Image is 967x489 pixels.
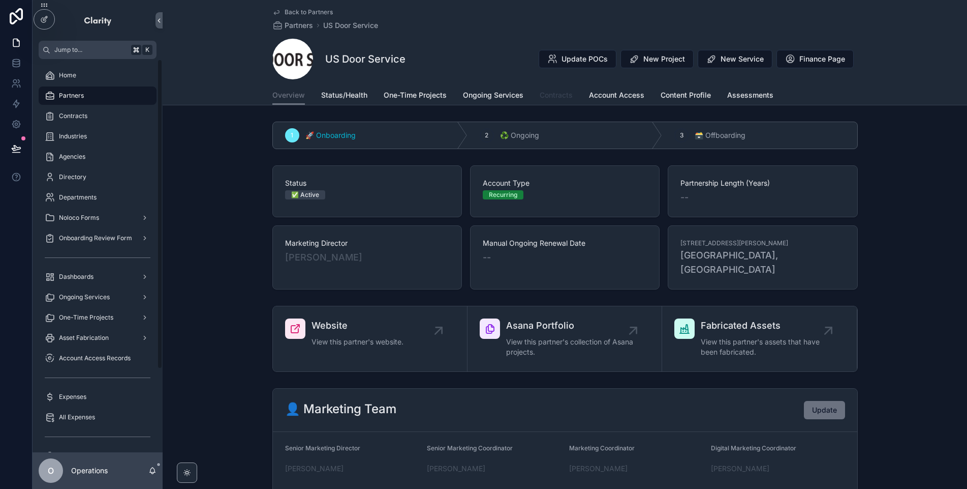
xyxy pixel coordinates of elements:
[489,190,517,199] div: Recurring
[39,168,157,186] a: Directory
[59,293,110,301] span: Ongoing Services
[662,306,857,371] a: Fabricated AssetsView this partner's assets that have been fabricated.
[680,178,845,188] span: Partnership Length (Years)
[804,401,845,419] button: Update
[39,107,157,125] a: Contracts
[506,319,633,333] span: Asana Portfolio
[143,46,151,54] span: K
[427,444,513,452] span: Senior Marketing Coordinator
[59,452,88,460] span: My Forms
[727,86,773,106] a: Assessments
[384,86,447,106] a: One-Time Projects
[39,408,157,426] a: All Expenses
[59,234,132,242] span: Onboarding Review Form
[799,54,845,64] span: Finance Page
[285,178,449,188] span: Status
[59,354,131,362] span: Account Access Records
[698,50,772,68] button: New Service
[54,46,127,54] span: Jump to...
[39,388,157,406] a: Expenses
[589,86,644,106] a: Account Access
[39,229,157,247] a: Onboarding Review Form
[33,59,163,452] div: scrollable content
[272,86,305,105] a: Overview
[59,193,97,202] span: Departments
[311,337,403,347] span: View this partner's website.
[701,319,828,333] span: Fabricated Assets
[680,131,683,139] span: 3
[285,238,449,248] span: Marketing Director
[680,190,689,205] span: --
[39,209,157,227] a: Noloco Forms
[776,50,854,68] button: Finance Page
[325,52,405,66] h1: US Door Service
[569,444,635,452] span: Marketing Coordinator
[71,466,108,476] p: Operations
[661,86,711,106] a: Content Profile
[59,173,86,181] span: Directory
[285,444,360,452] span: Senior Marketing Director
[321,90,367,100] span: Status/Health
[727,90,773,100] span: Assessments
[59,132,87,140] span: Industries
[39,148,157,166] a: Agencies
[39,127,157,146] a: Industries
[59,273,93,281] span: Dashboards
[463,90,523,100] span: Ongoing Services
[562,54,608,64] span: Update POCs
[463,86,523,106] a: Ongoing Services
[540,86,573,106] a: Contracts
[59,313,113,322] span: One-Time Projects
[485,131,488,139] span: 2
[83,12,112,28] img: App logo
[680,239,788,247] span: [STREET_ADDRESS][PERSON_NAME]
[272,8,333,16] a: Back to Partners
[59,393,86,401] span: Expenses
[589,90,644,100] span: Account Access
[291,190,319,199] div: ✅ Active
[39,188,157,207] a: Departments
[291,131,293,139] span: 1
[59,71,76,79] span: Home
[59,153,85,161] span: Agencies
[39,41,157,59] button: Jump to...K
[285,464,344,474] a: [PERSON_NAME]
[643,54,685,64] span: New Project
[695,130,745,140] span: 🗃 Offboarding
[39,329,157,347] a: Asset Fabrication
[711,444,796,452] span: Digital Marketing Coordinator
[540,90,573,100] span: Contracts
[323,20,378,31] a: US Door Service
[285,250,362,265] a: [PERSON_NAME]
[500,130,539,140] span: ♻️ Ongoing
[285,401,396,417] h2: 👤 Marketing Team
[467,306,662,371] a: Asana PortfolioView this partner's collection of Asana projects.
[59,112,87,120] span: Contracts
[311,319,403,333] span: Website
[539,50,616,68] button: Update POCs
[569,464,628,474] a: [PERSON_NAME]
[39,288,157,306] a: Ongoing Services
[285,8,333,16] span: Back to Partners
[39,447,157,465] a: My Forms
[384,90,447,100] span: One-Time Projects
[272,90,305,100] span: Overview
[680,248,845,277] span: [GEOGRAPHIC_DATA], [GEOGRAPHIC_DATA]
[59,92,84,100] span: Partners
[321,86,367,106] a: Status/Health
[59,214,99,222] span: Noloco Forms
[285,20,313,31] span: Partners
[59,334,109,342] span: Asset Fabrication
[711,464,769,474] a: [PERSON_NAME]
[273,306,467,371] a: WebsiteView this partner's website.
[506,337,633,357] span: View this partner's collection of Asana projects.
[39,87,157,105] a: Partners
[483,178,647,188] span: Account Type
[427,464,485,474] a: [PERSON_NAME]
[39,66,157,84] a: Home
[483,238,647,248] span: Manual Ongoing Renewal Date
